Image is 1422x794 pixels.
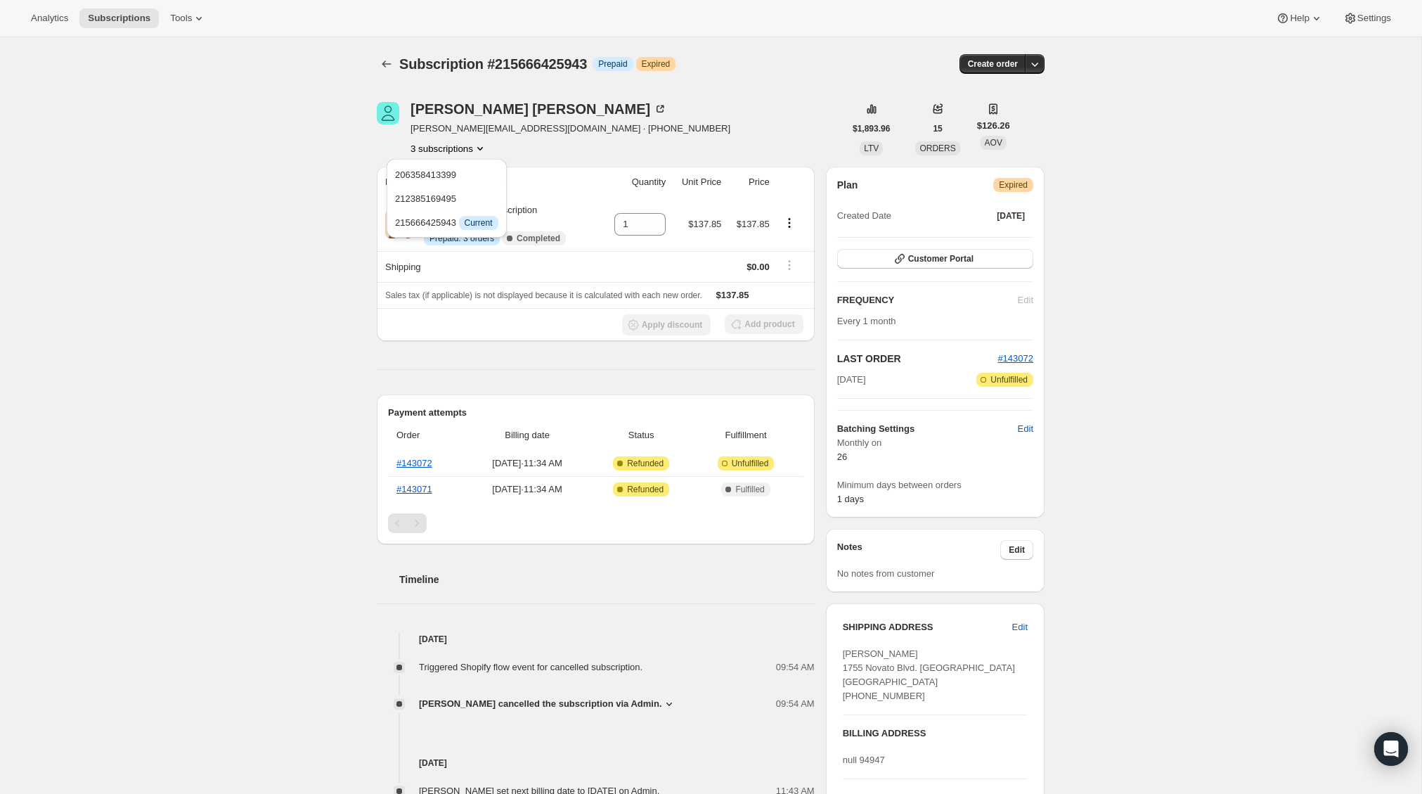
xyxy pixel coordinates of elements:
[377,756,815,770] h4: [DATE]
[1009,544,1025,556] span: Edit
[919,143,955,153] span: ORDERS
[465,217,493,229] span: Current
[837,209,891,223] span: Created Date
[162,8,214,28] button: Tools
[997,352,1033,366] button: #143072
[391,187,502,210] button: 212385169495
[395,169,456,180] span: 206358413399
[627,484,664,495] span: Refunded
[837,478,1033,492] span: Minimum days between orders
[778,215,801,231] button: Product actions
[399,572,815,587] h2: Timeline
[908,253,974,264] span: Customer Portal
[864,143,879,153] span: LTV
[388,513,803,533] nav: Pagination
[385,290,702,300] span: Sales tax (if applicable) is not displayed because it is calculated with each new order.
[843,726,1028,741] h3: BILLING ADDRESS
[22,8,77,28] button: Analytics
[735,484,764,495] span: Fulfilled
[732,458,769,469] span: Unfulfilled
[391,211,502,233] button: 215666425943 InfoCurrent
[388,406,803,420] h2: Payment attempts
[837,494,864,504] span: 1 days
[959,54,1026,74] button: Create order
[837,178,858,192] h2: Plan
[837,436,1033,450] span: Monthly on
[399,56,587,72] span: Subscription #215666425943
[1000,540,1033,560] button: Edit
[985,138,1002,148] span: AOV
[837,352,998,366] h2: LAST ORDER
[601,167,670,198] th: Quantity
[1267,8,1331,28] button: Help
[933,123,942,134] span: 15
[688,219,721,229] span: $137.85
[396,484,432,494] a: #143071
[1018,422,1033,436] span: Edit
[837,452,847,462] span: 26
[1290,13,1309,24] span: Help
[997,353,1033,364] a: #143072
[837,249,1033,269] button: Customer Portal
[377,251,601,282] th: Shipping
[670,167,725,198] th: Unit Price
[716,290,749,300] span: $137.85
[697,428,794,442] span: Fulfillment
[469,428,586,442] span: Billing date
[990,374,1028,385] span: Unfulfilled
[778,257,801,273] button: Shipping actions
[419,662,642,672] span: Triggered Shopify flow event for cancelled subscription.
[395,193,456,204] span: 212385169495
[988,206,1033,226] button: [DATE]
[853,123,890,134] span: $1,893.96
[419,697,662,711] span: [PERSON_NAME] cancelled the subscription via Admin.
[999,179,1028,191] span: Expired
[997,210,1025,222] span: [DATE]
[377,102,399,124] span: Rebecca Jones
[924,119,950,139] button: 15
[395,217,498,228] span: 215666425943
[737,219,770,229] span: $137.85
[411,122,730,136] span: [PERSON_NAME][EMAIL_ADDRESS][DOMAIN_NAME] · [PHONE_NUMBER]
[88,13,150,24] span: Subscriptions
[837,316,896,326] span: Every 1 month
[1357,13,1391,24] span: Settings
[1009,418,1042,440] button: Edit
[396,458,432,468] a: #143072
[594,428,689,442] span: Status
[31,13,68,24] span: Analytics
[411,141,487,155] button: Product actions
[170,13,192,24] span: Tools
[377,54,396,74] button: Subscriptions
[391,163,502,186] button: 206358413399
[843,620,1012,634] h3: SHIPPING ADDRESS
[837,568,935,579] span: No notes from customer
[968,58,1018,70] span: Create order
[469,482,586,497] span: [DATE] · 11:34 AM
[1012,620,1028,634] span: Edit
[776,660,815,674] span: 09:54 AM
[843,648,1015,701] span: [PERSON_NAME] 1755 Novato Blvd. [GEOGRAPHIC_DATA] [GEOGRAPHIC_DATA] [PHONE_NUMBER]
[837,422,1018,436] h6: Batching Settings
[377,632,815,646] h4: [DATE]
[725,167,773,198] th: Price
[843,755,885,765] span: null 94947
[79,8,159,28] button: Subscriptions
[642,58,671,70] span: Expired
[377,167,601,198] th: Product
[844,119,898,139] button: $1,893.96
[411,102,667,116] div: [PERSON_NAME] [PERSON_NAME]
[837,293,1018,307] h2: FREQUENCY
[598,58,627,70] span: Prepaid
[1374,732,1408,766] div: Open Intercom Messenger
[388,420,465,451] th: Order
[746,262,770,272] span: $0.00
[837,540,1001,560] h3: Notes
[1004,616,1036,639] button: Edit
[419,697,676,711] button: [PERSON_NAME] cancelled the subscription via Admin.
[517,233,560,244] span: Completed
[1335,8,1400,28] button: Settings
[627,458,664,469] span: Refunded
[776,697,815,711] span: 09:54 AM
